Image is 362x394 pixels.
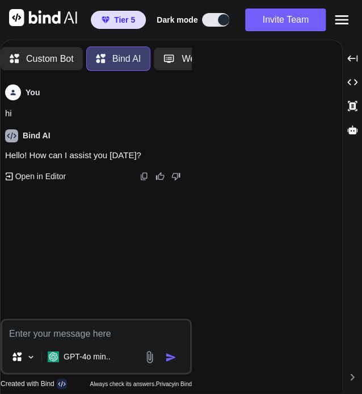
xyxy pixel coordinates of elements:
h6: Bind AI [23,130,50,141]
img: premium [102,16,110,23]
p: Created with Bind [1,379,54,388]
img: like [155,172,165,181]
img: Bind AI [9,9,77,26]
img: GPT-4o mini [48,351,59,362]
p: hi [5,107,190,120]
p: Custom Bot [26,52,74,66]
button: premiumTier 5 [91,11,146,29]
p: Always check its answers. in Bind [90,380,192,388]
p: Hello! How can I assist you [DATE]? [5,149,190,162]
span: Tier 5 [114,14,135,26]
img: attachment [143,350,156,363]
img: dislike [171,172,180,181]
img: bind-logo [57,379,67,389]
img: Pick Models [26,352,36,362]
button: Invite Team [245,9,326,31]
p: GPT-4o min.. [64,351,110,362]
p: Open in Editor [15,171,66,182]
h6: You [26,87,40,98]
p: Bind AI [112,52,141,66]
img: copy [140,172,149,181]
p: Web Search [182,52,231,66]
img: icon [165,351,176,363]
span: Dark mode [157,14,197,26]
span: Privacy [156,381,175,387]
